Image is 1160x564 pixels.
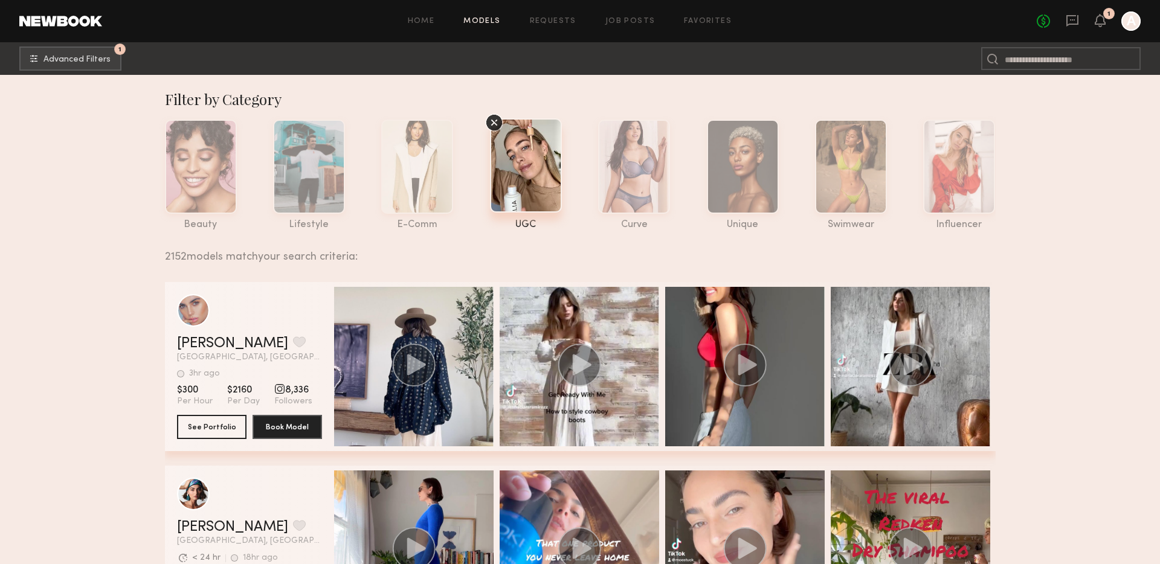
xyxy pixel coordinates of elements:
a: [PERSON_NAME] [177,336,288,351]
button: See Portfolio [177,415,246,439]
div: beauty [165,220,237,230]
span: 8,336 [274,384,312,396]
div: swimwear [815,220,887,230]
a: [PERSON_NAME] [177,520,288,534]
span: Followers [274,396,312,407]
div: Filter by Category [165,89,996,109]
div: 18hr ago [243,554,278,562]
span: $2160 [227,384,260,396]
button: 1Advanced Filters [19,46,121,71]
div: unique [707,220,779,230]
span: [GEOGRAPHIC_DATA], [GEOGRAPHIC_DATA] [177,537,322,545]
a: A [1121,11,1141,31]
div: 3hr ago [189,370,220,378]
div: lifestyle [273,220,345,230]
span: Per Hour [177,396,213,407]
span: Advanced Filters [43,56,111,64]
a: Favorites [684,18,732,25]
a: Models [463,18,500,25]
a: Home [408,18,435,25]
div: e-comm [381,220,453,230]
span: $300 [177,384,213,396]
span: [GEOGRAPHIC_DATA], [GEOGRAPHIC_DATA] [177,353,322,362]
div: < 24 hr [192,554,221,562]
a: Requests [530,18,576,25]
div: 1 [1107,11,1110,18]
span: Per Day [227,396,260,407]
div: influencer [923,220,995,230]
div: UGC [490,220,562,230]
div: curve [598,220,670,230]
div: 2152 models match your search criteria: [165,237,986,263]
span: 1 [118,46,121,52]
button: Book Model [253,415,322,439]
a: Job Posts [605,18,656,25]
